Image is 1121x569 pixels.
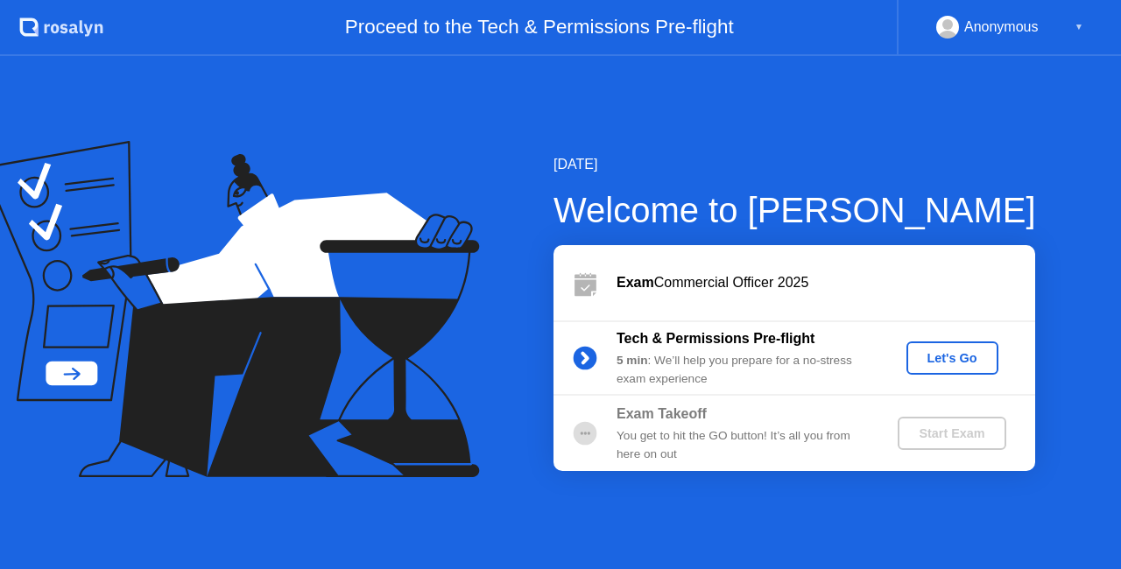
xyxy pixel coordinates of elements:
div: Let's Go [913,351,991,365]
button: Start Exam [898,417,1005,450]
b: 5 min [617,354,648,367]
div: Start Exam [905,426,998,440]
b: Exam [617,275,654,290]
div: [DATE] [553,154,1036,175]
div: : We’ll help you prepare for a no-stress exam experience [617,352,869,388]
div: Welcome to [PERSON_NAME] [553,184,1036,236]
div: ▼ [1075,16,1083,39]
div: Commercial Officer 2025 [617,272,1035,293]
div: Anonymous [964,16,1039,39]
div: You get to hit the GO button! It’s all you from here on out [617,427,869,463]
b: Exam Takeoff [617,406,707,421]
b: Tech & Permissions Pre-flight [617,331,814,346]
button: Let's Go [906,341,998,375]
